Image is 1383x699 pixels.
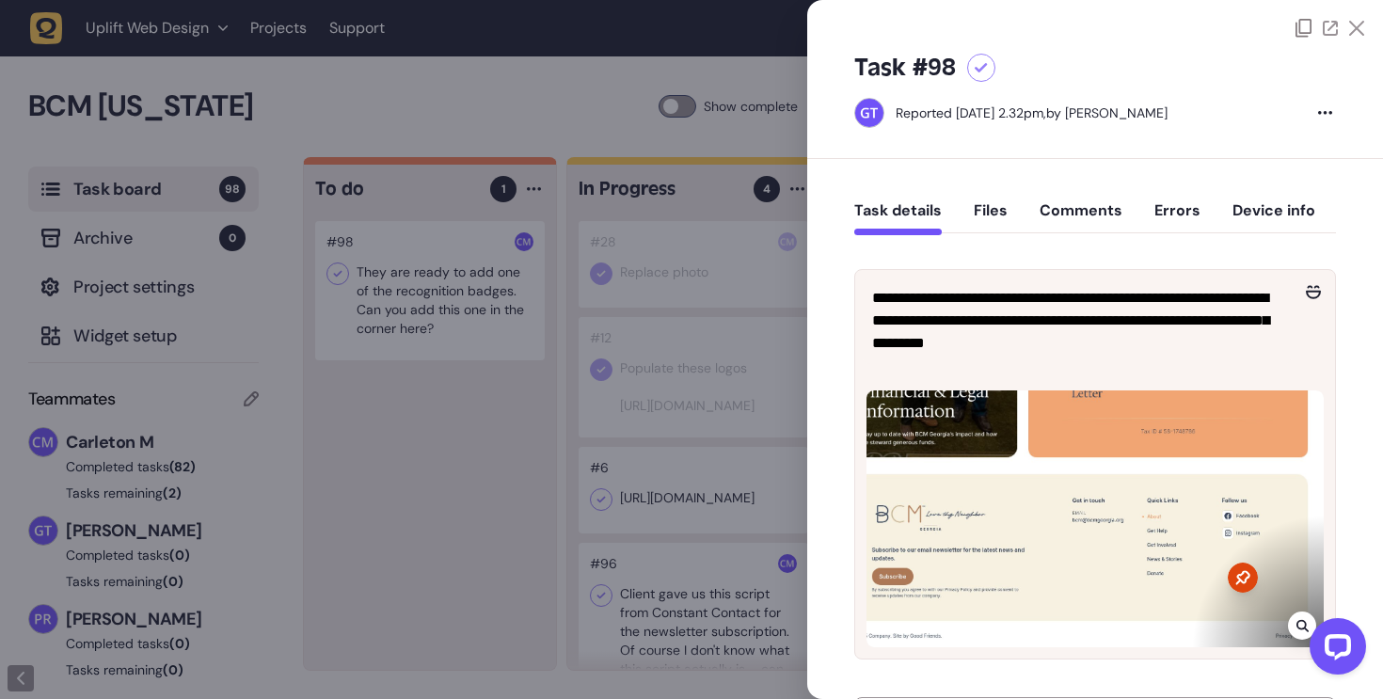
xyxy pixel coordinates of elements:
[855,99,883,127] img: Graham Thompson
[1295,611,1374,690] iframe: LiveChat chat widget
[854,53,956,83] h5: Task #98
[1154,201,1200,235] button: Errors
[1040,201,1122,235] button: Comments
[854,201,942,235] button: Task details
[1232,201,1315,235] button: Device info
[896,104,1046,121] div: Reported [DATE] 2.32pm,
[974,201,1008,235] button: Files
[896,103,1168,122] div: by [PERSON_NAME]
